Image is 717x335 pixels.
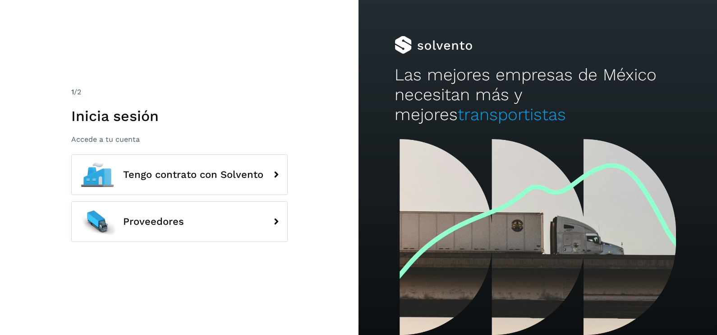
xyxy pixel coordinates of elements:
h1: Inicia sesión [71,107,288,125]
p: Accede a tu cuenta [71,135,288,144]
span: Tengo contrato con Solvento [123,169,263,180]
span: 1 [71,88,74,96]
button: Proveedores [71,201,288,242]
span: Proveedores [123,216,184,227]
span: transportistas [458,105,566,124]
h2: Las mejores empresas de México necesitan más y mejores [395,65,681,125]
div: /2 [71,87,288,98]
button: Tengo contrato con Solvento [71,154,288,195]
